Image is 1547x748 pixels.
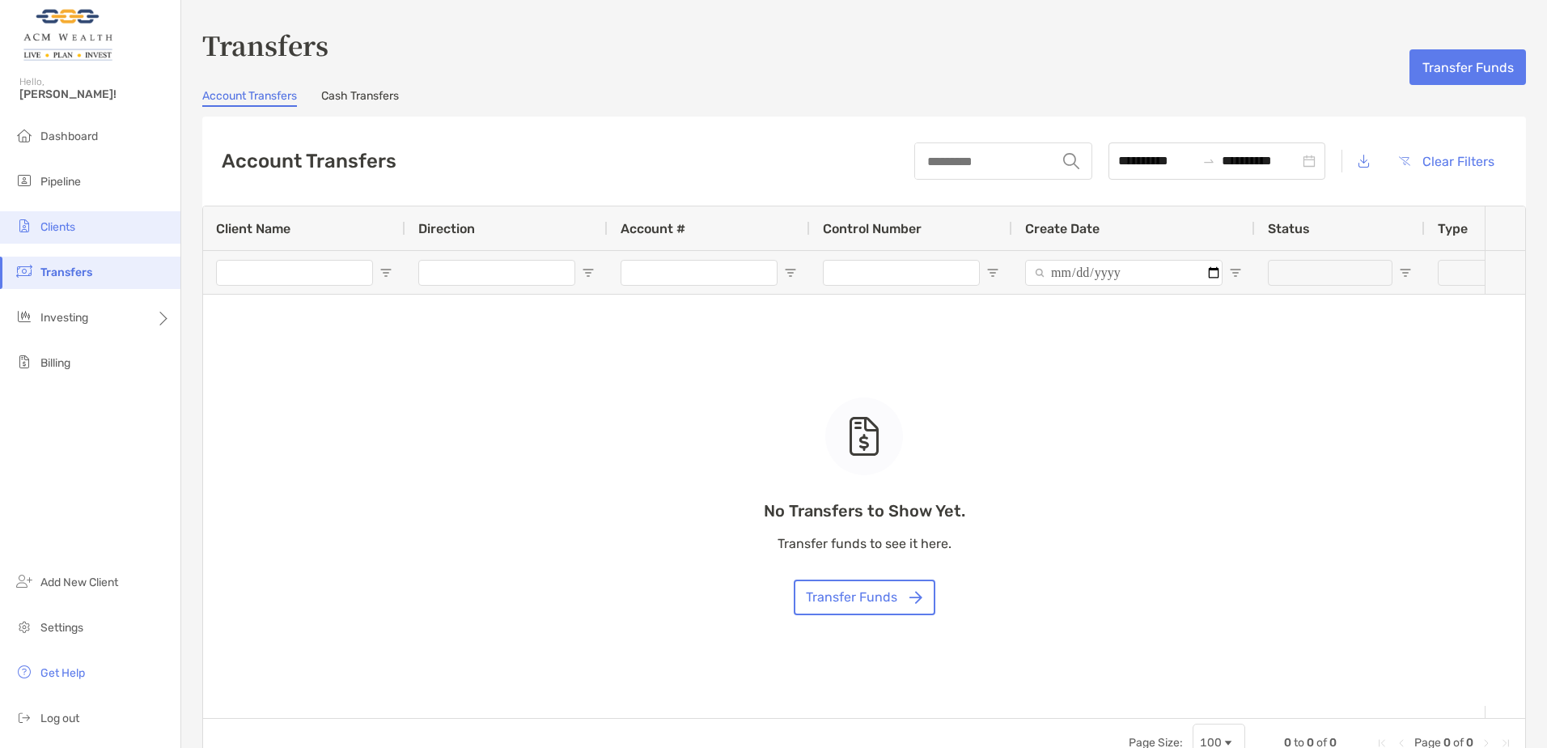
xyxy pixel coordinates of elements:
[15,662,34,682] img: get-help icon
[1386,143,1507,179] button: Clear Filters
[794,580,935,615] button: Transfer Funds
[1399,156,1410,166] img: button icon
[40,356,70,370] span: Billing
[19,6,116,65] img: Zoe Logo
[15,572,34,591] img: add_new_client icon
[848,417,880,456] img: empty state icon
[202,26,1526,63] h3: Transfers
[40,175,81,189] span: Pipeline
[1202,155,1215,168] span: to
[40,666,85,680] span: Get Help
[1409,49,1526,85] button: Transfer Funds
[1202,155,1215,168] span: swap-right
[15,216,34,236] img: clients icon
[15,125,34,145] img: dashboard icon
[19,87,171,101] span: [PERSON_NAME]!
[15,261,34,281] img: transfers icon
[40,576,118,589] span: Add New Client
[15,617,34,636] img: settings icon
[40,712,79,725] span: Log out
[1063,153,1079,169] img: input icon
[15,352,34,372] img: billing icon
[40,311,88,325] span: Investing
[40,621,83,635] span: Settings
[15,307,34,326] img: investing icon
[202,89,297,107] a: Account Transfers
[40,220,75,234] span: Clients
[15,171,34,190] img: pipeline icon
[40,266,92,279] span: Transfers
[222,150,396,172] h2: Account Transfers
[40,130,98,143] span: Dashboard
[764,501,965,521] p: No Transfers to Show Yet.
[909,591,922,604] img: button icon
[15,708,34,727] img: logout icon
[321,89,399,107] a: Cash Transfers
[764,533,965,554] p: Transfer funds to see it here.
